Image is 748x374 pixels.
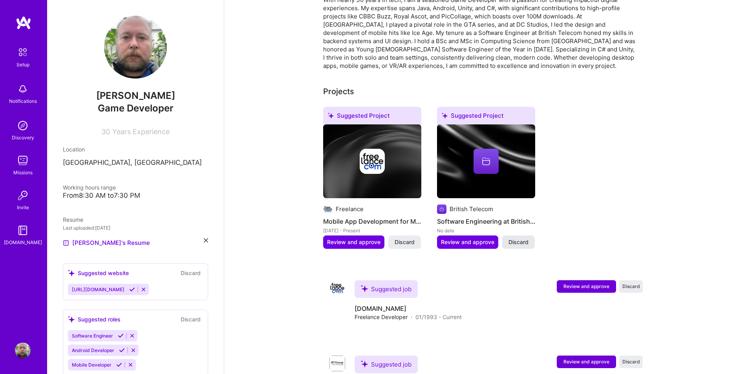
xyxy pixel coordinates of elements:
button: Discard [502,235,535,249]
span: Game Developer [98,102,174,114]
button: Discard [619,280,643,293]
img: cover [323,124,421,198]
i: Accept [119,347,125,353]
img: teamwork [15,153,31,168]
i: Accept [118,333,124,339]
div: Suggested Project [437,107,535,128]
span: Working hours range [63,184,116,191]
i: Reject [128,362,134,368]
button: Review and approve [557,280,616,293]
button: Discard [619,356,643,368]
span: · [411,313,412,321]
button: Review and approve [437,235,498,249]
a: User Avatar [13,343,33,358]
img: logo [16,16,31,30]
div: Location [63,145,208,153]
div: Freelance [336,205,364,213]
span: Review and approve [563,358,609,365]
span: Discard [622,358,640,365]
i: Reject [129,333,135,339]
i: Accept [129,286,135,292]
div: Last uploaded: [DATE] [63,224,208,232]
div: Add projects you've worked on [323,86,354,97]
span: Android Developer [72,347,114,353]
i: Reject [130,347,136,353]
span: 30 [101,128,110,136]
div: Missions [13,168,33,177]
button: Review and approve [557,356,616,368]
div: Notifications [9,97,37,105]
button: Discard [178,268,203,277]
div: British Telecom [450,205,493,213]
img: Invite [15,188,31,203]
img: Company logo [323,204,333,214]
i: icon SuggestedTeams [68,270,75,276]
div: Suggested Project [323,107,421,128]
button: Discard [178,315,203,324]
div: Projects [323,86,354,97]
div: Suggested job [355,356,418,373]
i: icon Close [204,238,208,243]
span: Review and approve [327,238,380,246]
div: [DATE] - Present [323,226,421,235]
i: icon SuggestedTeams [442,113,448,119]
span: Software Engineer [72,333,113,339]
div: Invite [17,203,29,212]
div: Suggested roles [68,315,121,323]
span: Discard [508,238,529,246]
img: cover [437,124,535,198]
i: icon SuggestedTeams [328,113,334,119]
i: icon SuggestedTeams [361,285,368,292]
img: Company logo [360,149,385,174]
span: Review and approve [563,283,609,290]
span: Years Experience [112,128,170,136]
span: Review and approve [441,238,494,246]
img: setup [15,44,31,60]
i: Accept [116,362,122,368]
div: Setup [16,60,29,69]
div: [DOMAIN_NAME] [4,238,42,246]
img: Resume [63,240,69,246]
img: Company logo [437,204,446,214]
span: Discard [395,238,415,246]
h4: Mobile App Development for Major Brands [323,216,421,226]
i: icon SuggestedTeams [68,316,75,323]
span: [URL][DOMAIN_NAME] [72,286,124,292]
img: bell [15,81,31,97]
img: Company logo [329,356,345,371]
span: Resume [63,216,83,223]
div: Discovery [12,133,34,142]
img: User Avatar [104,16,167,78]
i: icon SuggestedTeams [361,360,368,367]
img: discovery [15,118,31,133]
span: Discard [622,283,640,290]
span: 01/1993 - Current [415,313,462,321]
button: Review and approve [323,235,384,249]
p: [GEOGRAPHIC_DATA], [GEOGRAPHIC_DATA] [63,158,208,168]
img: Company logo [329,280,345,296]
img: guide book [15,223,31,238]
div: No date [437,226,535,235]
a: [PERSON_NAME]'s Resume [63,238,150,248]
h4: [DOMAIN_NAME] [355,304,462,313]
span: Freelance Developer [355,313,408,321]
div: Suggested job [355,280,418,298]
div: Suggested website [68,269,129,277]
i: Reject [141,286,146,292]
button: Discard [388,235,421,249]
span: Mobile Developer [72,362,112,368]
span: [PERSON_NAME] [63,90,208,102]
div: From 8:30 AM to 7:30 PM [63,192,208,200]
img: User Avatar [15,343,31,358]
h4: Software Engineering at British Telecom [437,216,535,226]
